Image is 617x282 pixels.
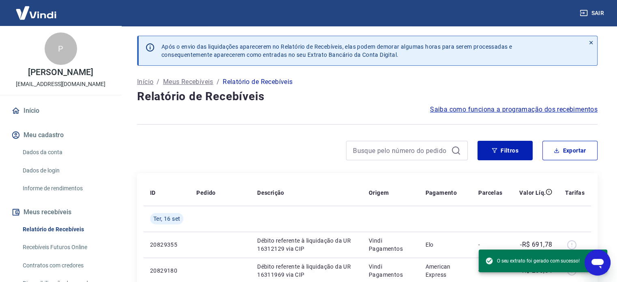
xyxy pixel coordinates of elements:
[369,263,413,279] p: Vindi Pagamentos
[10,0,62,25] img: Vindi
[137,88,598,105] h4: Relatório de Recebíveis
[28,68,93,77] p: [PERSON_NAME]
[10,126,112,144] button: Meu cadastro
[585,250,611,276] iframe: Botão para abrir a janela de mensagens
[426,263,466,279] p: American Express
[137,77,153,87] a: Início
[10,203,112,221] button: Meus recebíveis
[369,237,413,253] p: Vindi Pagamentos
[477,141,533,160] button: Filtros
[150,241,183,249] p: 20829355
[257,189,284,197] p: Descrição
[565,189,585,197] p: Tarifas
[426,189,457,197] p: Pagamento
[19,162,112,179] a: Dados de login
[578,6,607,21] button: Sair
[542,141,598,160] button: Exportar
[153,215,180,223] span: Ter, 16 set
[430,105,598,114] a: Saiba como funciona a programação dos recebimentos
[19,180,112,197] a: Informe de rendimentos
[353,144,448,157] input: Busque pelo número do pedido
[10,102,112,120] a: Início
[257,237,356,253] p: Débito referente à liquidação da UR 16312129 via CIP
[223,77,292,87] p: Relatório de Recebíveis
[19,221,112,238] a: Relatório de Recebíveis
[519,189,546,197] p: Valor Líq.
[196,189,215,197] p: Pedido
[16,80,105,88] p: [EMAIL_ADDRESS][DOMAIN_NAME]
[157,77,159,87] p: /
[150,267,183,275] p: 20829180
[485,257,580,265] span: O seu extrato foi gerado com sucesso!
[478,267,502,275] p: -
[19,144,112,161] a: Dados da conta
[520,240,552,250] p: -R$ 691,78
[217,77,219,87] p: /
[150,189,156,197] p: ID
[163,77,213,87] a: Meus Recebíveis
[478,189,502,197] p: Parcelas
[257,263,356,279] p: Débito referente à liquidação da UR 16311969 via CIP
[19,257,112,274] a: Contratos com credores
[161,43,512,59] p: Após o envio das liquidações aparecerem no Relatório de Recebíveis, elas podem demorar algumas ho...
[369,189,389,197] p: Origem
[19,239,112,256] a: Recebíveis Futuros Online
[478,241,502,249] p: -
[45,32,77,65] div: P
[426,241,466,249] p: Elo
